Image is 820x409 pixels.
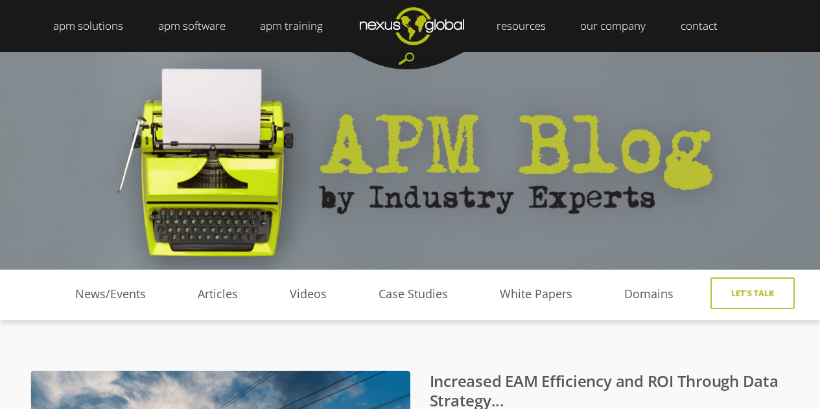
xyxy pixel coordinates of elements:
a: Articles [172,285,264,304]
a: News/Events [49,285,172,304]
a: Case Studies [353,285,474,304]
a: Videos [264,285,353,304]
a: Let's Talk [710,277,795,309]
a: White Papers [474,285,598,304]
div: Navigation Menu [49,270,699,326]
a: Domains [598,285,699,304]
